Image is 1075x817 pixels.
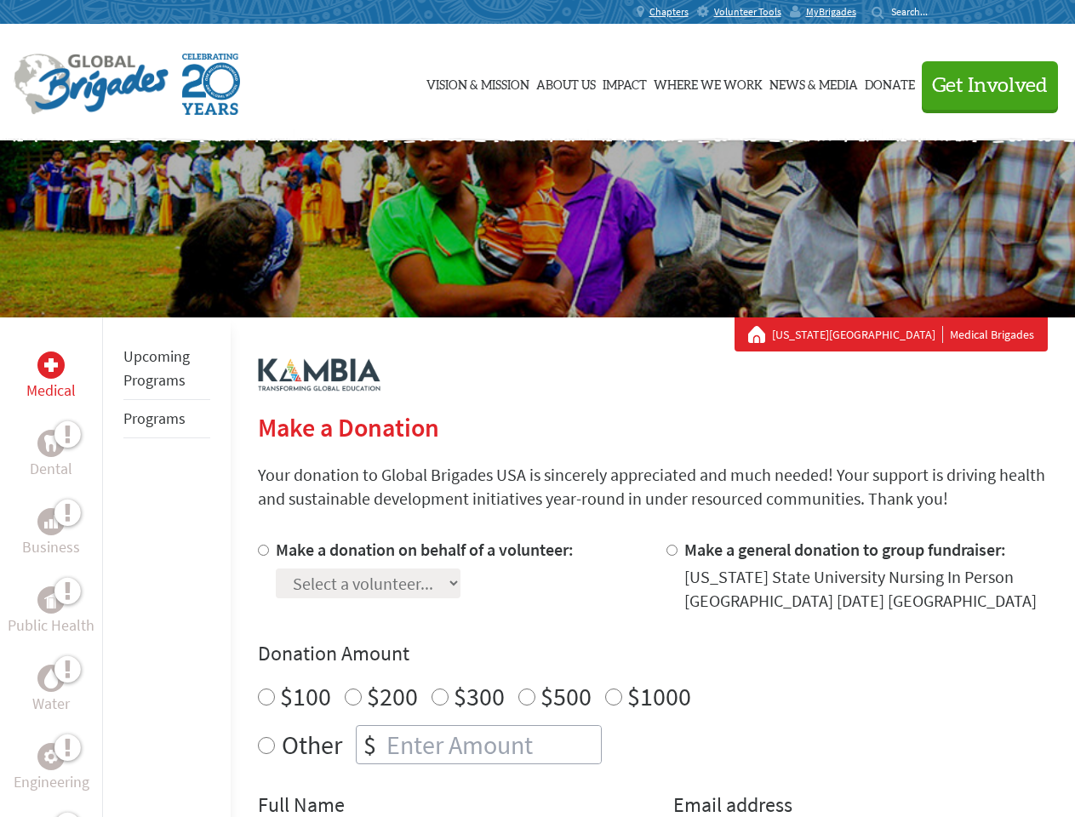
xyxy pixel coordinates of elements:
[14,54,169,115] img: Global Brigades Logo
[123,408,186,428] a: Programs
[22,535,80,559] p: Business
[454,680,505,712] label: $300
[603,40,647,125] a: Impact
[684,565,1048,613] div: [US_STATE] State University Nursing In Person [GEOGRAPHIC_DATA] [DATE] [GEOGRAPHIC_DATA]
[540,680,592,712] label: $500
[280,680,331,712] label: $100
[37,351,65,379] div: Medical
[806,5,856,19] span: MyBrigades
[37,665,65,692] div: Water
[357,726,383,763] div: $
[30,430,72,481] a: DentalDental
[37,508,65,535] div: Business
[258,640,1048,667] h4: Donation Amount
[654,40,763,125] a: Where We Work
[714,5,781,19] span: Volunteer Tools
[37,586,65,614] div: Public Health
[32,692,70,716] p: Water
[684,539,1006,560] label: Make a general donation to group fundraiser:
[426,40,529,125] a: Vision & Mission
[367,680,418,712] label: $200
[123,400,210,438] li: Programs
[22,508,80,559] a: BusinessBusiness
[44,435,58,451] img: Dental
[37,743,65,770] div: Engineering
[865,40,915,125] a: Donate
[748,326,1034,343] div: Medical Brigades
[32,665,70,716] a: WaterWater
[26,379,76,403] p: Medical
[772,326,943,343] a: [US_STATE][GEOGRAPHIC_DATA]
[44,358,58,372] img: Medical
[258,358,380,391] img: logo-kambia.png
[383,726,601,763] input: Enter Amount
[932,76,1048,96] span: Get Involved
[769,40,858,125] a: News & Media
[891,5,940,18] input: Search...
[37,430,65,457] div: Dental
[649,5,689,19] span: Chapters
[123,346,190,390] a: Upcoming Programs
[14,770,89,794] p: Engineering
[123,338,210,400] li: Upcoming Programs
[627,680,691,712] label: $1000
[14,743,89,794] a: EngineeringEngineering
[282,725,342,764] label: Other
[44,591,58,608] img: Public Health
[258,412,1048,443] h2: Make a Donation
[44,668,58,688] img: Water
[536,40,596,125] a: About Us
[8,586,94,637] a: Public HealthPublic Health
[8,614,94,637] p: Public Health
[922,61,1058,110] button: Get Involved
[276,539,574,560] label: Make a donation on behalf of a volunteer:
[258,463,1048,511] p: Your donation to Global Brigades USA is sincerely appreciated and much needed! Your support is dr...
[26,351,76,403] a: MedicalMedical
[30,457,72,481] p: Dental
[182,54,240,115] img: Global Brigades Celebrating 20 Years
[44,515,58,528] img: Business
[44,750,58,763] img: Engineering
